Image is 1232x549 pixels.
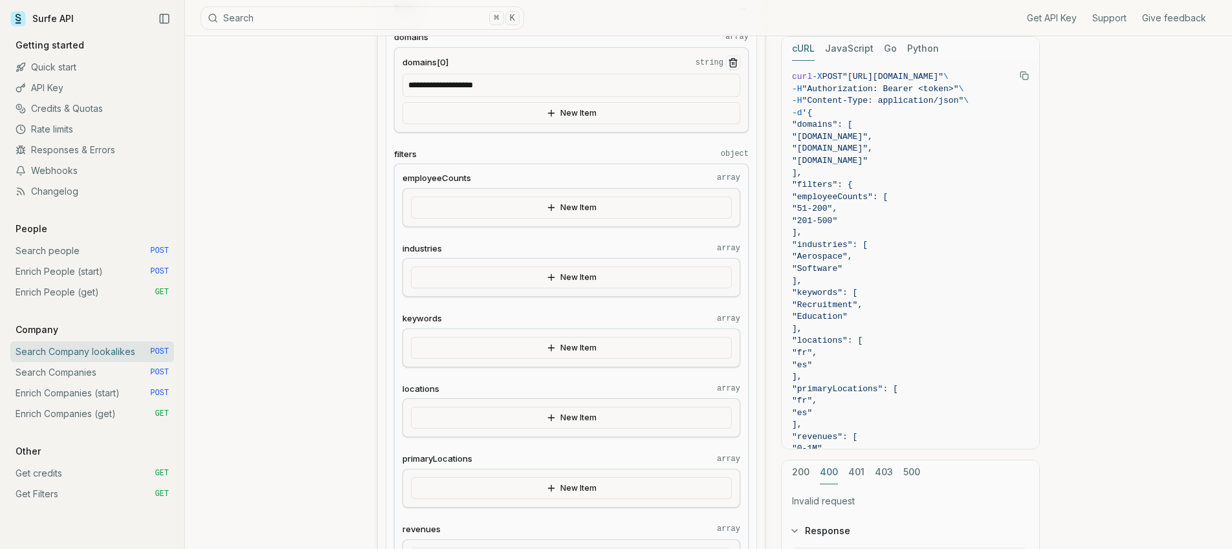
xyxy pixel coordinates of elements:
span: filters [394,148,417,160]
span: GET [155,409,169,419]
a: Give feedback [1142,12,1206,25]
a: Enrich People (get) GET [10,282,174,303]
span: POST [150,367,169,378]
code: object [721,149,749,159]
span: "Recruitment", [792,300,863,310]
span: "201-500" [792,216,837,226]
a: Enrich People (start) POST [10,261,174,282]
a: Changelog [10,181,174,202]
span: "es" [792,408,812,418]
button: 401 [848,460,864,484]
button: cURL [792,37,815,61]
button: New Item [411,337,732,359]
p: Invalid request [792,495,1029,508]
span: domains[0] [402,56,448,69]
button: New Item [411,266,732,288]
a: Enrich Companies (start) POST [10,383,174,404]
span: POST [822,72,842,81]
span: ], [792,168,802,178]
span: primaryLocations [402,453,472,465]
span: locations [402,383,439,395]
p: Company [10,323,63,336]
kbd: K [505,11,520,25]
button: Go [884,37,897,61]
span: GET [155,287,169,297]
span: curl [792,72,812,81]
code: array [717,454,740,464]
span: ], [792,372,802,382]
span: employeeCounts [402,172,471,184]
a: Credits & Quotas [10,98,174,119]
span: GET [155,468,169,479]
span: POST [150,388,169,398]
button: Search⌘K [201,6,524,30]
span: POST [150,347,169,357]
code: array [717,383,740,394]
button: Remove Item [726,56,740,70]
span: -H [792,84,802,94]
button: 500 [903,460,920,484]
a: Responses & Errors [10,140,174,160]
a: Get credits GET [10,463,174,484]
button: Python [907,37,939,61]
a: Rate limits [10,119,174,140]
span: industries [402,242,442,255]
a: Enrich Companies (get) GET [10,404,174,424]
span: keywords [402,312,442,325]
span: "51-200", [792,204,837,213]
button: Collapse Sidebar [155,9,174,28]
span: ], [792,276,802,286]
span: "Education" [792,312,848,321]
a: Search people POST [10,241,174,261]
span: \ [958,84,963,94]
button: Copy Text [1015,66,1034,85]
span: \ [963,96,969,105]
span: ], [792,228,802,237]
span: ], [792,420,802,429]
span: "Aerospace", [792,252,853,261]
p: People [10,222,52,235]
span: -H [792,96,802,105]
p: Getting started [10,39,89,52]
span: "revenues": [ [792,432,857,442]
a: Get Filters GET [10,484,174,504]
a: Get API Key [1027,12,1077,25]
kbd: ⌘ [489,11,503,25]
span: "employeeCounts": [ [792,192,888,202]
code: array [725,32,749,42]
button: New Item [411,407,732,429]
code: array [717,314,740,324]
span: "Software" [792,264,842,274]
a: Search Companies POST [10,362,174,383]
button: JavaScript [825,37,874,61]
code: array [717,173,740,183]
button: Response [782,514,1039,548]
span: "industries": [ [792,240,868,250]
span: "[DOMAIN_NAME]" [792,156,868,166]
code: array [717,243,740,253]
a: Quick start [10,57,174,78]
span: "[DOMAIN_NAME]", [792,144,873,153]
span: ], [792,324,802,334]
span: \ [943,72,949,81]
span: -X [812,72,822,81]
span: "domains": [ [792,120,853,129]
span: "locations": [ [792,336,863,345]
button: New Item [411,197,732,219]
span: "0-1M", [792,444,828,453]
span: -d [792,108,802,118]
span: revenues [402,523,441,535]
span: "Content-Type: application/json" [802,96,964,105]
a: Search Company lookalikes POST [10,341,174,362]
button: 403 [875,460,893,484]
button: New Item [402,102,740,124]
a: Surfe API [10,9,74,28]
span: "es" [792,360,812,370]
code: array [717,524,740,534]
span: '{ [802,108,813,118]
span: domains [394,31,428,43]
button: New Item [411,477,732,499]
a: Webhooks [10,160,174,181]
span: "[URL][DOMAIN_NAME]" [842,72,943,81]
span: "fr", [792,396,817,405]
